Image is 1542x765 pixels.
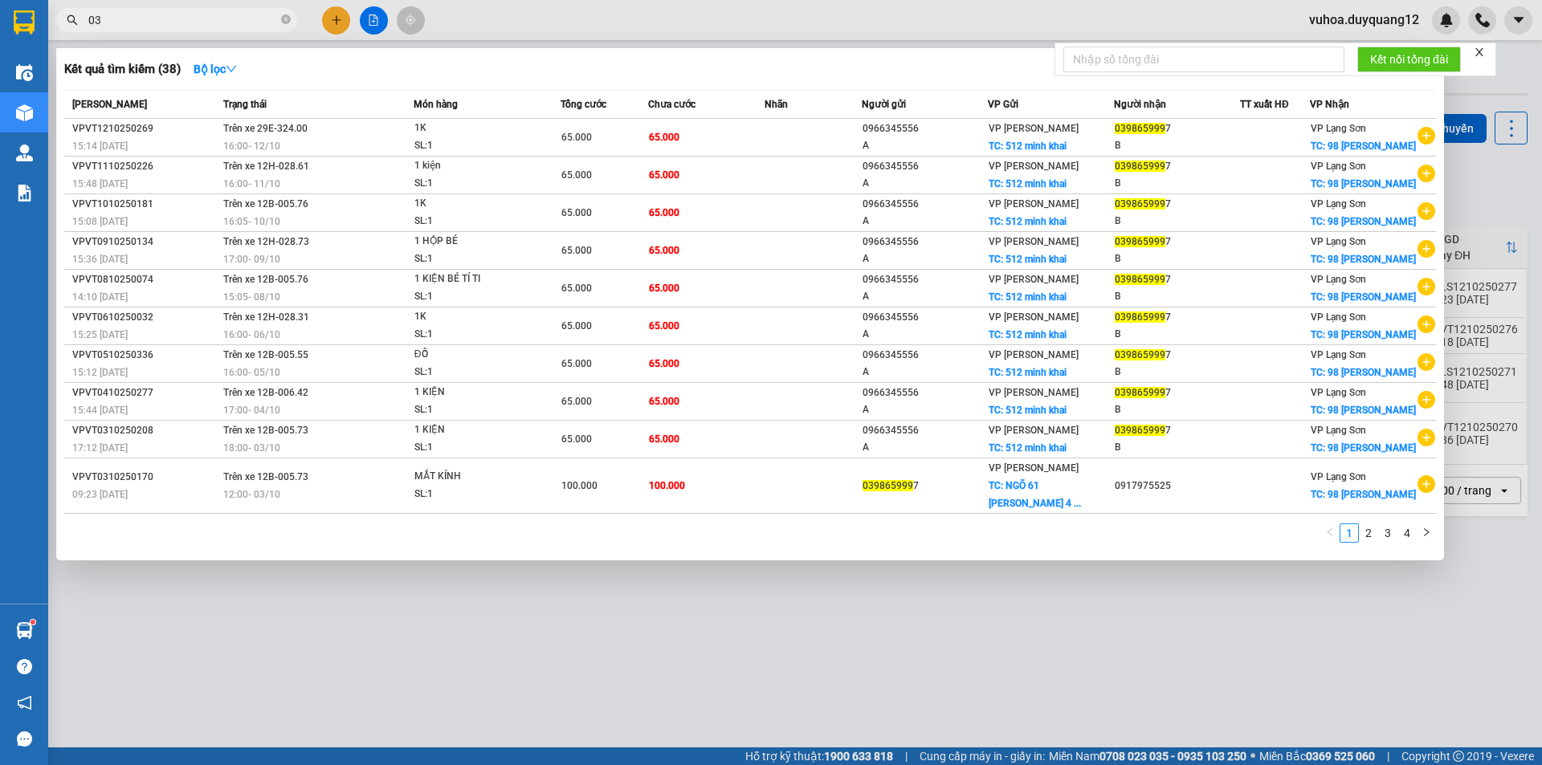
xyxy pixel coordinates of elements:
[14,10,35,35] img: logo-vxr
[414,137,535,155] div: SL: 1
[1115,478,1239,494] div: 0917975525
[414,308,535,326] div: 1K
[1115,198,1165,210] span: 039865999
[1418,240,1435,258] span: plus-circle
[181,56,250,82] button: Bộ lọcdown
[223,471,308,482] span: Trên xe 12B-005.73
[863,196,987,213] div: 0966345556
[72,291,128,303] span: 14:10 [DATE]
[223,367,280,378] span: 16:00 - 05/10
[561,99,606,110] span: Tổng cước
[1115,364,1239,380] div: B
[88,11,278,29] input: Tìm tên, số ĐT hoặc mã đơn
[414,326,535,344] div: SL: 1
[863,364,987,380] div: A
[989,291,1067,303] span: TC: 512 minh khai
[989,236,1079,247] span: VP [PERSON_NAME]
[16,185,33,201] img: solution-icon
[16,64,33,81] img: warehouse-icon
[17,731,32,747] span: message
[1115,120,1239,137] div: 7
[16,104,33,121] img: warehouse-icon
[414,486,535,503] div: SL: 1
[1418,353,1435,371] span: plus-circle
[561,245,592,256] span: 65.000
[863,439,987,456] div: A
[223,311,309,323] span: Trên xe 12H-028.31
[72,367,128,378] span: 15:12 [DATE]
[1115,123,1165,134] span: 039865999
[649,480,685,491] span: 100.000
[1360,524,1377,542] a: 2
[72,329,128,340] span: 15:25 [DATE]
[649,320,679,332] span: 65.000
[1311,216,1416,227] span: TC: 98 [PERSON_NAME]
[649,283,679,294] span: 65.000
[223,140,280,152] span: 16:00 - 12/10
[1311,329,1416,340] span: TC: 98 [PERSON_NAME]
[414,175,535,193] div: SL: 1
[1397,523,1417,543] li: 4
[72,405,128,416] span: 15:44 [DATE]
[281,13,291,28] span: close-circle
[561,358,592,369] span: 65.000
[1311,311,1366,323] span: VP Lạng Sơn
[72,158,218,175] div: VPVT1110250226
[17,659,32,674] span: question-circle
[561,132,592,143] span: 65.000
[223,216,280,227] span: 16:05 - 10/10
[1474,47,1485,58] span: close
[1115,236,1165,247] span: 039865999
[1325,527,1335,537] span: left
[1418,429,1435,446] span: plus-circle
[72,385,218,401] div: VPVT0410250277
[989,140,1067,152] span: TC: 512 minh khai
[863,401,987,418] div: A
[1398,524,1416,542] a: 4
[1115,326,1239,343] div: B
[1320,523,1340,543] li: Previous Page
[649,132,679,143] span: 65.000
[1115,158,1239,175] div: 7
[863,480,913,491] span: 039865999
[561,396,592,407] span: 65.000
[1418,278,1435,295] span: plus-circle
[863,478,987,494] div: 7
[414,271,535,288] div: 1 KIỆN BÉ TÍ TI
[989,329,1067,340] span: TC: 512 minh khai
[1418,475,1435,493] span: plus-circle
[989,349,1079,360] span: VP [PERSON_NAME]
[72,140,128,152] span: 15:14 [DATE]
[1115,250,1239,267] div: B
[1115,271,1239,288] div: 7
[1115,422,1239,439] div: 7
[561,207,592,218] span: 65.000
[281,14,291,24] span: close-circle
[1379,524,1397,542] a: 3
[72,120,218,137] div: VPVT1210250269
[1418,391,1435,409] span: plus-circle
[1115,401,1239,418] div: B
[1115,196,1239,213] div: 7
[414,250,535,268] div: SL: 1
[1311,387,1366,398] span: VP Lạng Sơn
[863,271,987,288] div: 0966345556
[1311,178,1416,189] span: TC: 98 [PERSON_NAME]
[72,469,218,486] div: VPVT0310250170
[414,120,535,137] div: 1K
[414,157,535,175] div: 1 kiện
[414,364,535,381] div: SL: 1
[223,442,280,454] span: 18:00 - 03/10
[223,349,308,360] span: Trên xe 12B-005.55
[223,99,267,110] span: Trạng thái
[223,489,280,500] span: 12:00 - 03/10
[863,158,987,175] div: 0966345556
[649,207,679,218] span: 65.000
[1115,385,1239,401] div: 7
[1115,175,1239,192] div: B
[1115,387,1165,398] span: 039865999
[1115,309,1239,326] div: 7
[64,61,181,78] h3: Kết quả tìm kiếm ( 38 )
[863,120,987,137] div: 0966345556
[989,254,1067,265] span: TC: 512 minh khai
